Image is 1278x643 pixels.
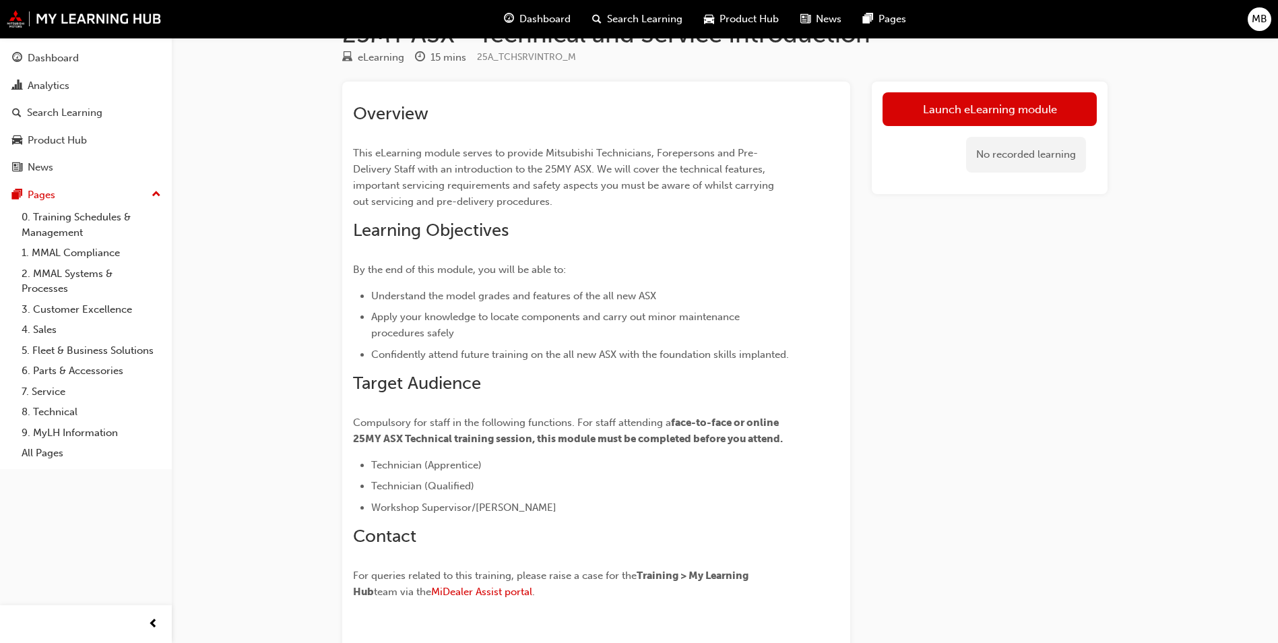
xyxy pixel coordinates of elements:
a: 7. Service [16,381,166,402]
a: 2. MMAL Systems & Processes [16,264,166,299]
span: Target Audience [353,373,481,394]
span: Learning resource code [477,51,576,63]
span: chart-icon [12,80,22,92]
a: car-iconProduct Hub [693,5,790,33]
span: Contact [353,526,416,547]
span: Overview [353,103,428,124]
span: Pages [878,11,906,27]
a: 0. Training Schedules & Management [16,207,166,243]
button: DashboardAnalyticsSearch LearningProduct HubNews [5,43,166,183]
a: 4. Sales [16,319,166,340]
span: Dashboard [519,11,571,27]
span: search-icon [12,107,22,119]
a: 3. Customer Excellence [16,299,166,320]
span: For queries related to this training, please raise a case for the [353,570,637,582]
span: pages-icon [12,189,22,202]
div: Search Learning [27,105,102,121]
span: car-icon [12,135,22,147]
div: No recorded learning [966,137,1086,173]
div: Dashboard [28,51,79,66]
a: 8. Technical [16,402,166,423]
a: Analytics [5,73,166,98]
a: All Pages [16,443,166,464]
span: clock-icon [415,52,425,64]
a: 1. MMAL Compliance [16,243,166,264]
span: guage-icon [12,53,22,65]
span: . [532,586,535,598]
a: guage-iconDashboard [493,5,581,33]
a: Dashboard [5,46,166,71]
a: Launch eLearning module [883,92,1097,126]
a: News [5,155,166,180]
span: search-icon [592,11,602,28]
a: pages-iconPages [852,5,917,33]
div: Duration [415,49,466,66]
a: 9. MyLH Information [16,423,166,443]
div: eLearning [358,50,404,65]
span: This eLearning module serves to provide Mitsubishi Technicians, Forepersons and Pre-Delivery Staf... [353,147,777,208]
button: Pages [5,183,166,208]
a: 5. Fleet & Business Solutions [16,340,166,361]
span: Training > My Learning Hub [353,570,750,598]
span: Learning Objectives [353,220,509,241]
img: mmal [7,10,162,28]
span: Product Hub [720,11,779,27]
span: By the end of this module, you will be able to: [353,264,566,276]
span: MB [1252,11,1267,27]
button: MB [1248,7,1271,31]
div: Analytics [28,78,69,94]
span: Search Learning [607,11,682,27]
div: Product Hub [28,133,87,148]
a: 6. Parts & Accessories [16,361,166,381]
span: Understand the model grades and features of the all new ASX [371,290,656,302]
div: Pages [28,187,55,203]
a: MiDealer Assist portal [431,586,532,598]
span: team via the [374,586,431,598]
div: News [28,160,53,175]
span: guage-icon [504,11,514,28]
span: car-icon [704,11,714,28]
span: Compulsory for staff in the following functions. For staff attending a [353,417,671,429]
a: news-iconNews [790,5,852,33]
span: news-icon [12,162,22,174]
span: news-icon [800,11,810,28]
span: learningResourceType_ELEARNING-icon [342,52,352,64]
div: 15 mins [430,50,466,65]
a: search-iconSearch Learning [581,5,693,33]
span: Technician (Qualified) [371,480,474,492]
a: Search Learning [5,100,166,125]
span: Confidently attend future training on the all new ASX with the foundation skills implanted. [371,348,789,361]
span: pages-icon [863,11,873,28]
span: News [816,11,841,27]
span: Workshop Supervisor/[PERSON_NAME] [371,501,556,514]
a: Product Hub [5,128,166,153]
span: prev-icon [148,616,158,633]
span: face-to-face or online 25MY ASX Technical training session, this module must be completed before ... [353,417,783,445]
span: up-icon [152,186,161,204]
span: Technician (Apprentice) [371,459,482,471]
span: Apply your knowledge to locate components and carry out minor maintenance procedures safely [371,311,742,339]
div: Type [342,49,404,66]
